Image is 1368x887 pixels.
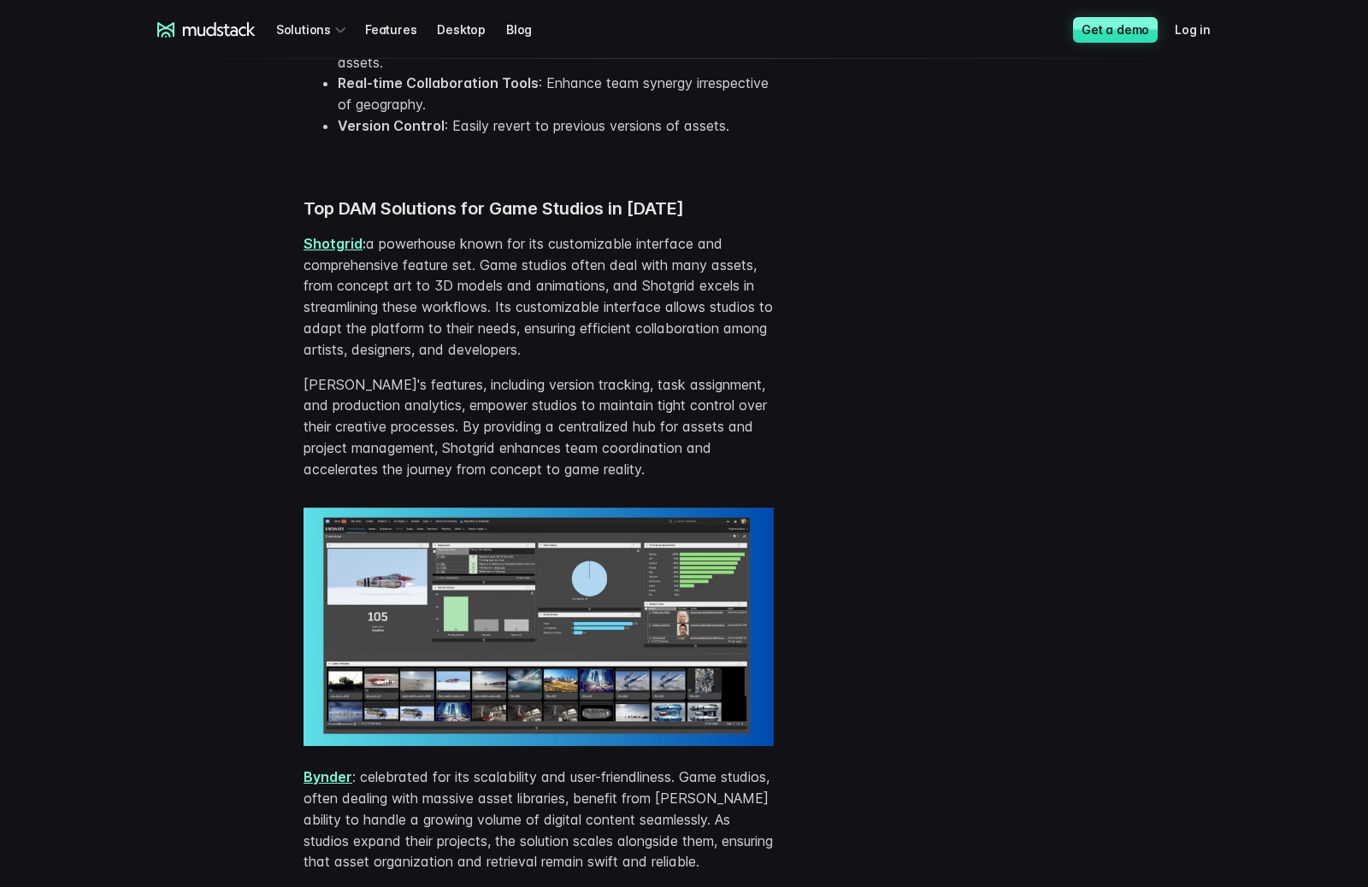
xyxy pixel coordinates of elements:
[338,117,445,134] strong: Version Control
[506,14,552,45] a: Blog
[437,14,506,45] a: Desktop
[276,14,351,45] div: Solutions
[304,768,352,785] a: Bynder
[157,22,256,38] a: mudstack logo
[304,198,684,219] strong: Top DAM Solutions for Game Studios in [DATE]
[304,233,774,361] p: a powerhouse known for its customizable interface and comprehensive feature set. Game studios oft...
[1073,17,1158,43] a: Get a demo
[304,767,774,872] p: : celebrated for its scalability and user-friendliness. Game studios, often dealing with massive ...
[338,115,774,137] li: : Easily revert to previous versions of assets.
[304,235,363,252] a: Shotgrid
[338,74,539,91] strong: Real-time Collaboration Tools
[338,73,774,115] li: : Enhance team synergy irrespective of geography.
[304,374,774,480] p: [PERSON_NAME]'s features, including version tracking, task assignment, and production analytics, ...
[1175,14,1231,45] a: Log in
[304,235,366,252] strong: :
[365,14,437,45] a: Features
